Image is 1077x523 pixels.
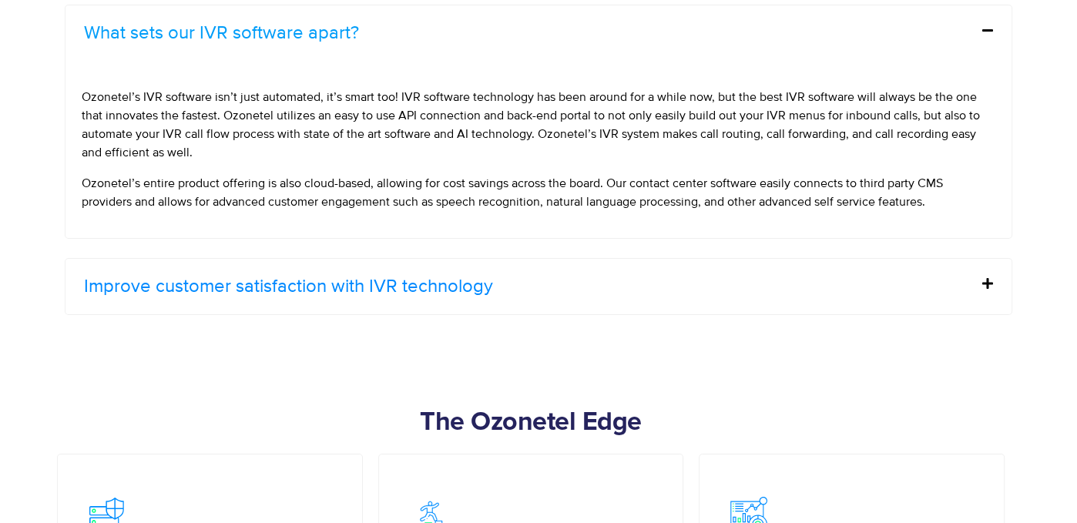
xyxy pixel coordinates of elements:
a: Improve customer satisfaction with IVR technology [84,277,493,296]
span: Ozonetel’s IVR software isn’t just automated, it’s smart too! IVR software technology has been ar... [82,89,980,160]
div: What sets our IVR software apart? [65,61,1012,238]
span: Ozonetel’s entire product offering is also cloud-based, allowing for cost savings across the boar... [82,176,943,210]
div: What sets our IVR software apart? [65,5,1012,61]
h2: The Ozonetel Edge [57,407,1005,438]
a: What sets our IVR software apart? [84,24,359,42]
div: Improve customer satisfaction with IVR technology [65,259,1012,314]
